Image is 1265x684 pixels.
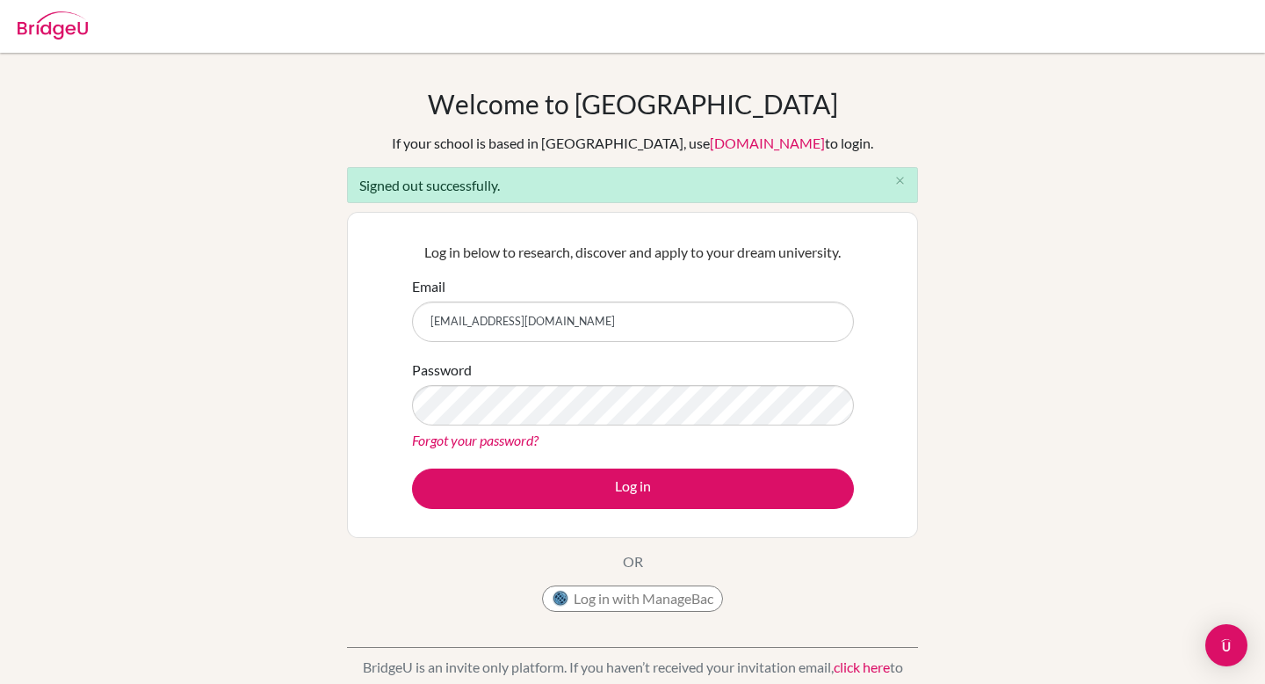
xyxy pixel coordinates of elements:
[882,168,917,194] button: Close
[412,469,854,509] button: Log in
[710,135,825,151] a: [DOMAIN_NAME]
[18,11,88,40] img: Bridge-U
[412,360,472,381] label: Password
[428,88,838,120] h1: Welcome to [GEOGRAPHIC_DATA]
[347,167,918,203] div: Signed out successfully.
[392,133,873,154] div: If your school is based in [GEOGRAPHIC_DATA], use to login.
[893,174,907,187] i: close
[623,551,643,572] p: OR
[834,659,890,675] a: click here
[1205,624,1247,666] div: Open Intercom Messenger
[542,586,723,612] button: Log in with ManageBac
[412,432,539,448] a: Forgot your password?
[412,276,445,297] label: Email
[412,242,854,263] p: Log in below to research, discover and apply to your dream university.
